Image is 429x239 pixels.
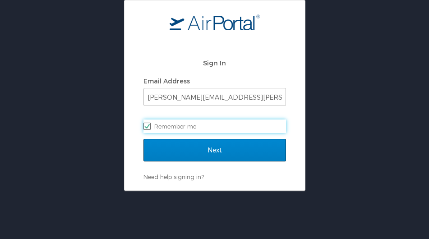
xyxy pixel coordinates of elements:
label: Remember me [143,119,286,133]
h2: Sign In [143,58,286,68]
a: Need help signing in? [143,173,204,180]
input: Next [143,139,286,161]
img: logo [170,14,260,30]
label: Email Address [143,77,190,85]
